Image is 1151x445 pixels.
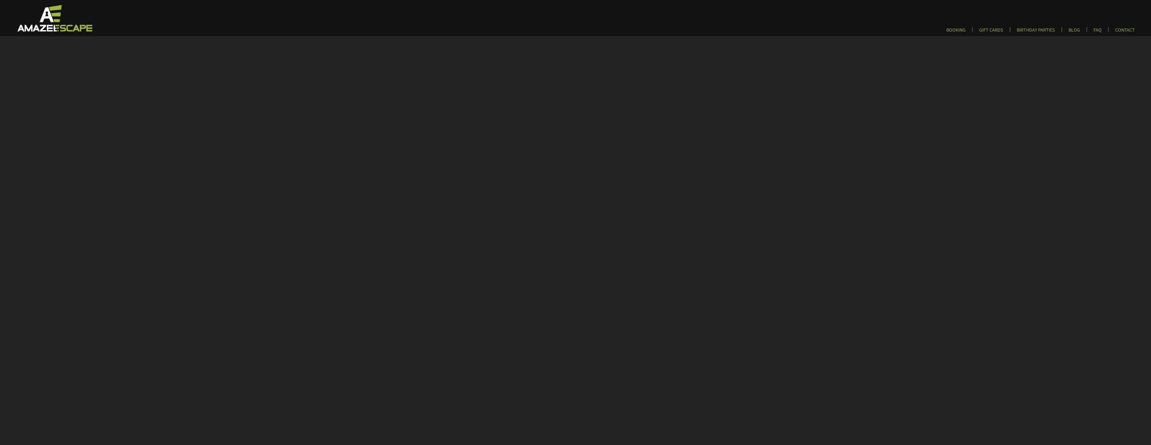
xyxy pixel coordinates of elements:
[1064,27,1085,37] a: BLOG
[1089,27,1106,37] a: FAQ
[1012,27,1060,37] a: BIRTHDAY PARTIES
[942,27,970,37] a: BOOKING
[974,27,1008,37] a: GIFT CARDS
[10,4,99,32] img: Escape Room Game in Boston Area
[1110,27,1140,37] a: CONTACT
